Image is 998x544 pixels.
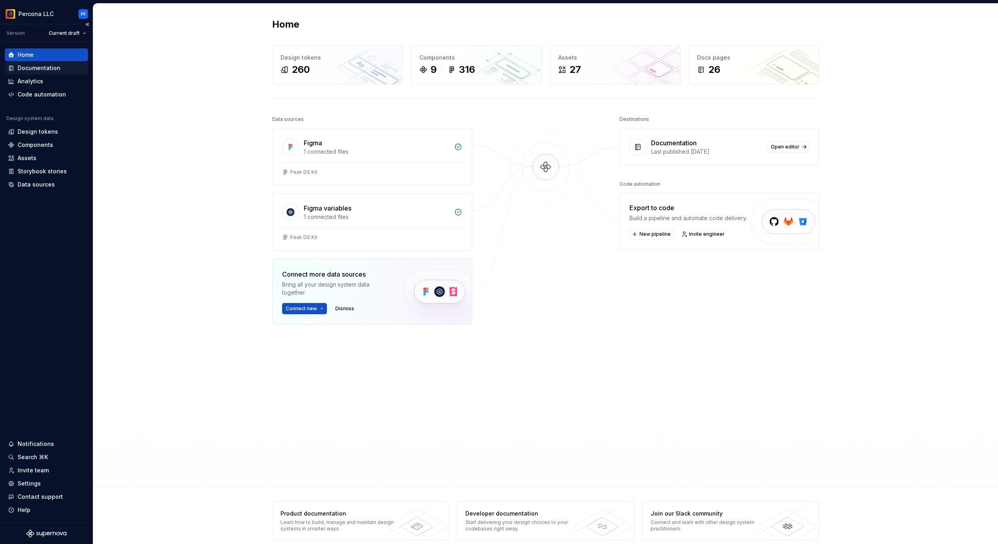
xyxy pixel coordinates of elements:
button: Contact support [5,490,88,503]
div: Code automation [18,90,66,98]
span: Dismiss [335,305,354,312]
a: Assets27 [550,45,681,84]
div: Design tokens [281,54,395,62]
span: Connect new [286,305,317,312]
a: Invite engineer [679,229,728,240]
span: Invite engineer [689,231,725,237]
h2: Home [272,18,299,31]
div: Connect more data sources [282,269,390,279]
div: Documentation [651,138,697,148]
div: Start delivering your design choices to your codebases right away. [465,519,582,532]
div: Design system data [6,115,54,122]
a: Storybook stories [5,165,88,178]
div: Search ⌘K [18,453,48,461]
a: Settings [5,477,88,490]
a: Open editor [767,141,810,153]
a: Developer documentationStart delivering your design choices to your codebases right away. [457,501,634,540]
div: Notifications [18,440,54,448]
div: Learn how to build, manage and maintain design systems in smarter ways. [281,519,397,532]
div: Settings [18,480,41,488]
a: Data sources [5,178,88,191]
span: Current draft [49,30,80,36]
a: Docs pages26 [689,45,820,84]
button: Connect new [282,303,327,314]
a: Figma variables1 connected filesPeak DS Kit [272,193,472,251]
div: Design tokens [18,128,58,136]
div: Assets [18,154,36,162]
div: Help [18,506,30,514]
button: Help [5,504,88,516]
span: Open editor [771,144,800,150]
div: Developer documentation [465,510,582,518]
div: 27 [569,63,581,76]
div: Join our Slack community [651,510,767,518]
div: 26 [708,63,720,76]
a: Design tokens260 [272,45,403,84]
button: Percona LLCPF [2,5,91,22]
div: Export to code [629,203,747,213]
div: Peak DS Kit [290,169,317,175]
a: Home [5,48,88,61]
a: Figma1 connected filesPeak DS Kit [272,128,472,185]
button: Dismiss [332,303,358,314]
div: Analytics [18,77,43,85]
div: Figma variables [304,203,351,213]
div: Contact support [18,493,63,501]
svg: Supernova Logo [26,530,66,538]
div: Bring all your design system data together. [282,281,390,297]
div: Connect and learn with other design system practitioners. [651,519,767,532]
button: Search ⌘K [5,451,88,464]
div: Documentation [18,64,60,72]
div: Data sources [272,114,304,125]
div: Docs pages [697,54,811,62]
a: Analytics [5,75,88,88]
div: Code automation [619,179,660,190]
div: Storybook stories [18,167,67,175]
div: 9 [431,63,437,76]
div: 260 [292,63,310,76]
img: 8d581b82-8f07-409a-af75-a3d01f07cf7f.png [6,9,15,19]
div: 316 [459,63,475,76]
button: New pipeline [629,229,674,240]
div: Percona LLC [18,10,54,18]
div: 1 connected files [304,148,449,156]
a: Assets [5,152,88,165]
div: Home [18,51,34,59]
a: Components [5,139,88,151]
div: 1 connected files [304,213,449,221]
div: Destinations [619,114,649,125]
div: Product documentation [281,510,397,518]
div: Components [419,54,533,62]
a: Components9316 [411,45,542,84]
div: Last published [DATE] [651,148,762,156]
a: Design tokens [5,125,88,138]
button: Current draft [45,28,90,39]
button: Notifications [5,438,88,450]
a: Documentation [5,62,88,74]
a: Join our Slack communityConnect and learn with other design system practitioners. [642,501,820,540]
div: Figma [304,138,322,148]
div: Version [6,30,25,36]
a: Invite team [5,464,88,477]
span: New pipeline [639,231,671,237]
div: Build a pipeline and automate code delivery. [629,214,747,222]
div: Components [18,141,53,149]
div: Invite team [18,466,49,474]
a: Product documentationLearn how to build, manage and maintain design systems in smarter ways. [272,501,449,540]
div: PF [81,11,86,17]
a: Code automation [5,88,88,101]
div: Data sources [18,181,55,189]
div: Peak DS Kit [290,234,317,241]
button: Collapse sidebar [82,19,93,30]
div: Assets [558,54,672,62]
